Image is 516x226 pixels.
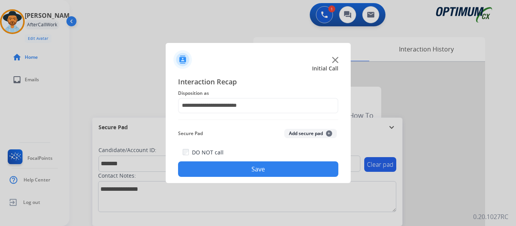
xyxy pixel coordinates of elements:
[473,212,508,221] p: 0.20.1027RC
[173,50,192,69] img: contactIcon
[178,120,338,120] img: contact-recap-line.svg
[178,161,338,177] button: Save
[178,129,203,138] span: Secure Pad
[312,65,338,72] span: Initial Call
[284,129,337,138] button: Add secure pad+
[326,130,332,137] span: +
[178,89,338,98] span: Disposition as
[178,76,338,89] span: Interaction Recap
[192,149,224,156] label: DO NOT call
